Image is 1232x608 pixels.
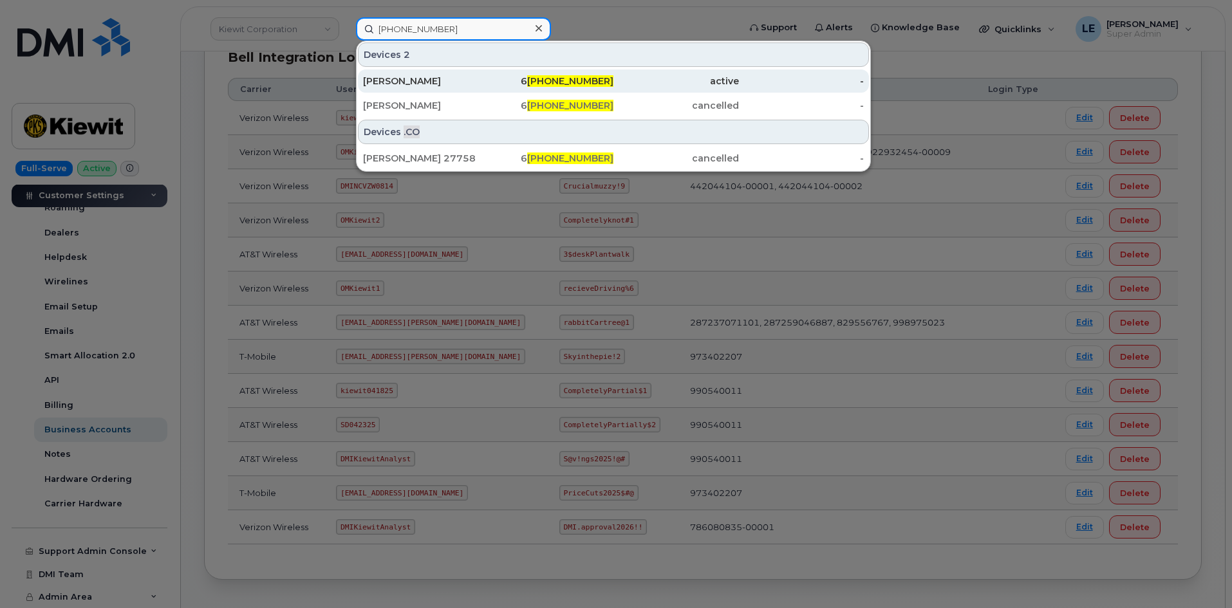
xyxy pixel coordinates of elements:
div: [PERSON_NAME] [363,75,489,88]
div: - [739,75,864,88]
iframe: Messenger Launcher [1176,552,1222,598]
div: cancelled [613,99,739,112]
div: active [613,75,739,88]
span: 2 [404,48,410,61]
a: [PERSON_NAME] 277586[PHONE_NUMBER]cancelled- [358,147,869,170]
div: [PERSON_NAME] [363,99,489,112]
input: Find something... [356,17,551,41]
div: - [739,152,864,165]
div: Devices [358,120,869,144]
div: [PERSON_NAME] 27758 [363,152,489,165]
div: 6 [489,75,614,88]
span: .CO [404,125,420,138]
span: [PHONE_NUMBER] [527,75,613,87]
a: [PERSON_NAME]6[PHONE_NUMBER]cancelled- [358,94,869,117]
span: [PHONE_NUMBER] [527,152,613,164]
div: - [739,99,864,112]
div: Devices [358,42,869,67]
div: 6 [489,99,614,112]
span: [PHONE_NUMBER] [527,100,613,111]
a: [PERSON_NAME]6[PHONE_NUMBER]active- [358,69,869,93]
div: cancelled [613,152,739,165]
div: 6 [489,152,614,165]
